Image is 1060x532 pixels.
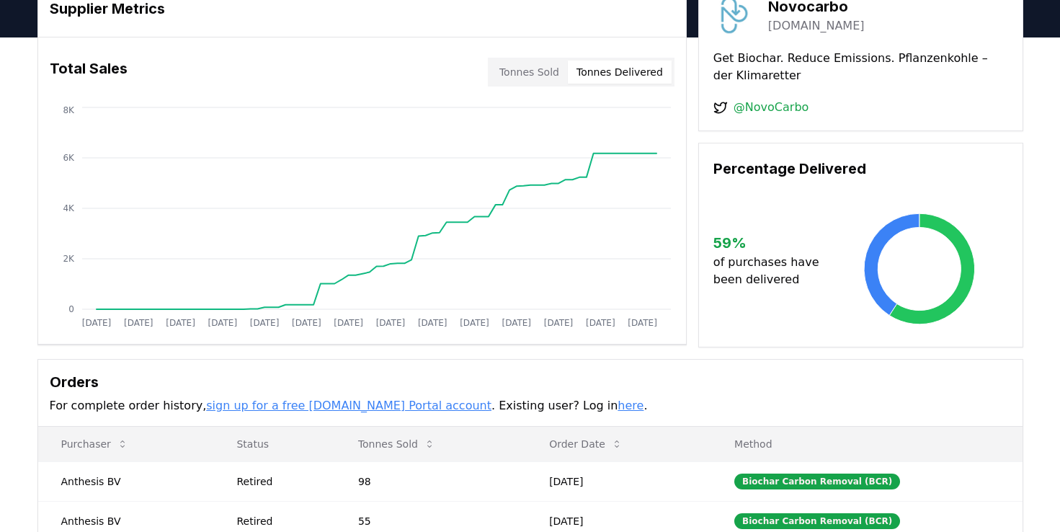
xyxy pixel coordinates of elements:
p: Status [225,437,323,451]
a: sign up for a free [DOMAIN_NAME] Portal account [206,399,491,412]
h3: Total Sales [50,58,128,87]
td: [DATE] [526,461,711,501]
tspan: [DATE] [586,318,615,328]
p: Get Biochar. Reduce Emissions. Pflanzenkohle – der Klimaretter [713,50,1008,84]
tspan: [DATE] [249,318,279,328]
tspan: [DATE] [417,318,447,328]
button: Order Date [538,430,634,458]
tspan: [DATE] [334,318,363,328]
div: Retired [236,514,323,528]
tspan: 0 [68,304,74,314]
p: of purchases have been delivered [713,254,831,288]
p: Method [723,437,1010,451]
tspan: 2K [63,254,75,264]
td: Anthesis BV [38,461,214,501]
td: 98 [335,461,526,501]
div: Biochar Carbon Removal (BCR) [734,474,900,489]
div: Retired [236,474,323,489]
a: @NovoCarbo [734,99,809,116]
tspan: [DATE] [123,318,153,328]
tspan: [DATE] [375,318,405,328]
button: Purchaser [50,430,140,458]
tspan: [DATE] [628,318,657,328]
h3: Percentage Delivered [713,158,1008,179]
tspan: [DATE] [502,318,531,328]
h3: Orders [50,371,1011,393]
tspan: 4K [63,203,75,213]
tspan: [DATE] [460,318,489,328]
tspan: [DATE] [208,318,237,328]
h3: 59 % [713,232,831,254]
tspan: [DATE] [81,318,111,328]
button: Tonnes Sold [491,61,568,84]
div: Biochar Carbon Removal (BCR) [734,513,900,529]
tspan: [DATE] [543,318,573,328]
tspan: [DATE] [292,318,321,328]
a: [DOMAIN_NAME] [768,17,865,35]
button: Tonnes Sold [347,430,447,458]
a: here [618,399,643,412]
tspan: 8K [63,105,75,115]
tspan: 6K [63,153,75,163]
tspan: [DATE] [166,318,195,328]
button: Tonnes Delivered [568,61,672,84]
p: For complete order history, . Existing user? Log in . [50,397,1011,414]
